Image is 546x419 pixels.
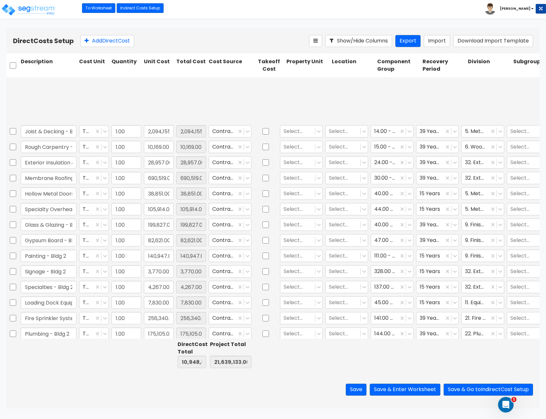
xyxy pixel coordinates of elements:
[395,35,421,47] button: Export
[309,35,322,47] button: Reorder Items
[453,35,533,47] button: Download Import Template
[82,3,115,13] a: To Worksheet
[13,36,74,45] b: Direct Costs Setup
[370,384,440,396] button: Save & Enter Worksheet
[19,57,78,74] div: Description
[421,57,467,74] div: Recovery Period
[500,6,530,11] b: [PERSON_NAME]
[175,57,207,74] div: Total Cost
[331,57,376,74] div: Location
[210,341,251,348] div: Project Total
[511,397,517,402] span: 1
[376,57,421,74] div: Component Group
[253,57,285,74] div: Takeoff Cost
[110,57,143,74] div: Quantity
[346,384,366,396] button: Save
[484,3,496,15] img: avatar.png
[467,57,512,74] div: Division
[143,57,175,74] div: Unit Cost
[285,57,331,74] div: Property Unit
[424,35,450,47] button: Import
[207,57,253,74] div: Cost Source
[80,35,134,47] button: AddDirectCost
[444,384,533,396] button: Save & Go toIndirectCost Setup
[325,35,392,47] button: Show/Hide Columns
[78,57,110,74] div: Cost Unit
[1,3,56,16] img: logo_pro_r.png
[178,341,206,356] div: Direct Cost Total
[117,3,164,13] a: Indirect Costs Setup
[498,397,514,413] iframe: Intercom live chat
